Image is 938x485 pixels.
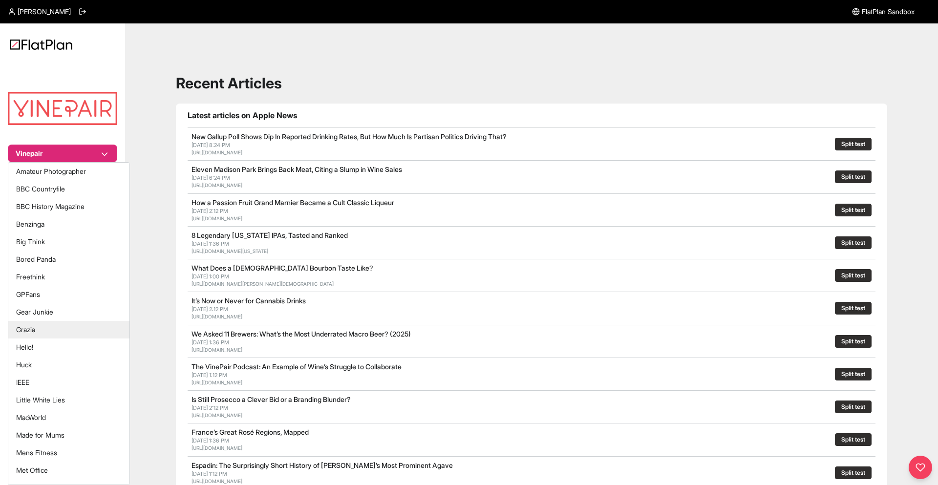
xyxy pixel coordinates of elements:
button: MacWorld [8,409,129,426]
button: Met Office [8,462,129,479]
button: BBC Countryfile [8,180,129,198]
button: Huck [8,356,129,374]
button: GPFans [8,286,129,303]
button: Freethink [8,268,129,286]
button: IEEE [8,374,129,391]
button: Vinepair [8,145,117,162]
button: Mens Fitness [8,444,129,462]
button: Made for Mums [8,426,129,444]
button: Little White Lies [8,391,129,409]
button: Big Think [8,233,129,251]
button: Bored Panda [8,251,129,268]
button: Hello! [8,338,129,356]
button: Grazia [8,321,129,338]
button: Gear Junkie [8,303,129,321]
button: Amateur Photographer [8,163,129,180]
button: BBC History Magazine [8,198,129,215]
button: Benzinga [8,215,129,233]
div: Vinepair [8,162,130,485]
